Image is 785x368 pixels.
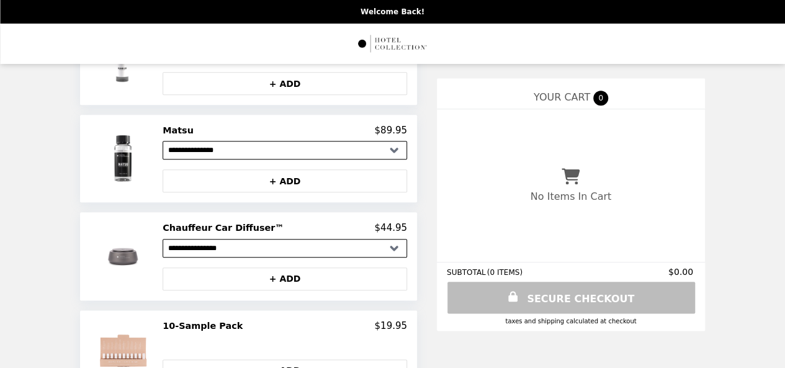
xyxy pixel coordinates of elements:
span: $0.00 [668,267,695,277]
span: ( 0 ITEMS ) [487,268,523,277]
p: Welcome Back! [361,7,424,16]
p: $19.95 [374,320,407,331]
span: SUBTOTAL [447,268,487,277]
span: 0 [593,91,608,105]
p: $44.95 [374,222,407,233]
select: Select a product variant [163,239,407,258]
p: $89.95 [374,125,407,136]
div: Taxes and Shipping calculated at checkout [447,318,695,325]
h2: Matsu [163,125,199,136]
img: Matsu [89,125,160,192]
button: + ADD [163,267,407,290]
h2: Chauffeur Car Diffuser™ [163,222,289,233]
span: YOUR CART [534,91,590,103]
button: + ADD [163,169,407,192]
p: No Items In Cart [531,191,611,202]
select: Select a product variant [163,141,407,159]
img: Chauffeur Car Diffuser™ [89,222,160,290]
h2: 10-Sample Pack [163,320,248,331]
button: + ADD [163,72,407,95]
img: Brand Logo [357,31,428,56]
